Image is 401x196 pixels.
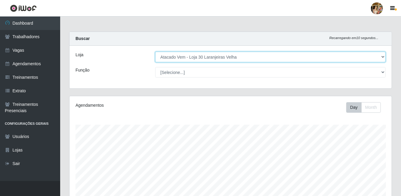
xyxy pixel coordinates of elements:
[346,102,381,113] div: First group
[329,36,378,40] i: Recarregando em 10 segundos...
[346,102,362,113] button: Day
[76,102,199,109] div: Agendamentos
[76,36,90,41] strong: Buscar
[76,52,83,58] label: Loja
[76,67,90,73] label: Função
[10,5,37,12] img: CoreUI Logo
[361,102,381,113] button: Month
[346,102,386,113] div: Toolbar with button groups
